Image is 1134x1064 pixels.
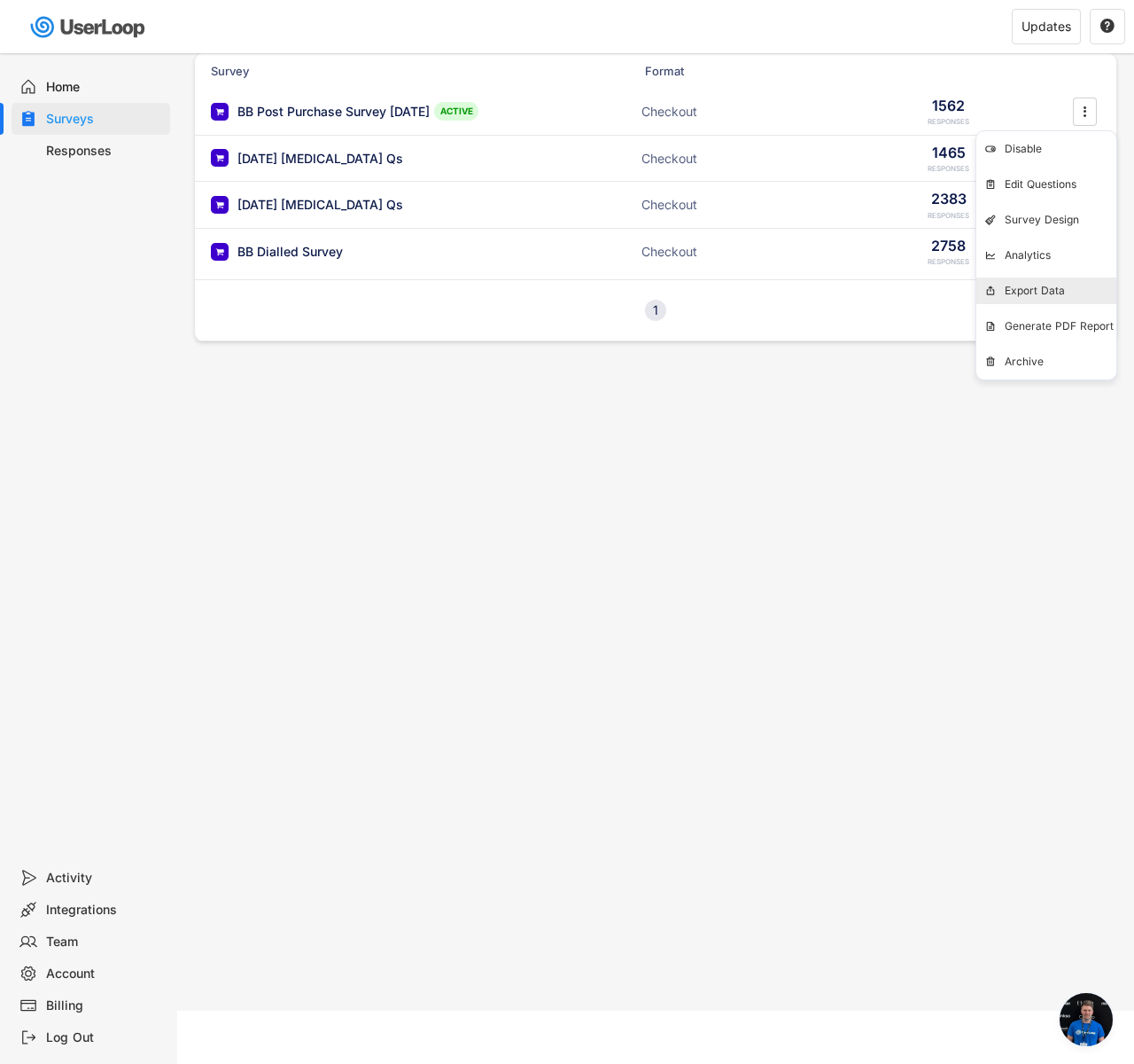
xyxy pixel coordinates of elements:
div: Generate PDF Report [1005,319,1116,333]
a: Open chat [1060,993,1113,1046]
div: Responses [46,143,163,160]
div: Checkout [641,150,819,168]
div: ACTIVE [434,102,478,121]
div: BB Post Purchase Survey [DATE] [237,103,430,121]
div: Survey [211,63,565,79]
div: Team [46,934,163,951]
div: Disable [1005,142,1116,156]
div: Surveys [46,111,163,128]
div: 2383 [931,189,967,208]
text:  [1100,18,1115,34]
div: RESPONSES [928,164,969,174]
div: RESPONSES [928,211,969,221]
div: Survey Design [1005,213,1116,227]
div: Analytics [1005,248,1116,262]
div: 1562 [932,96,965,115]
button:  [1099,19,1115,35]
div: Log Out [46,1029,163,1046]
div: Account [46,966,163,982]
div: Activity [46,870,163,887]
div: Checkout [641,103,819,121]
div: Checkout [641,196,819,214]
div: [DATE] [MEDICAL_DATA] Qs [237,150,403,168]
text:  [1084,102,1087,121]
div: Integrations [46,902,163,919]
div: RESPONSES [928,117,969,127]
div: Edit Questions [1005,177,1116,192]
div: 2758 [931,236,966,255]
div: Archive [1005,355,1116,369]
div: 1465 [932,143,966,162]
img: userloop-logo-01.svg [27,9,151,45]
div: Billing [46,997,163,1014]
div: 1 [645,304,666,317]
div: [DATE] [MEDICAL_DATA] Qs [237,196,403,214]
div: Home [46,79,163,96]
div: RESPONSES [928,257,969,267]
div: Updates [1021,20,1071,33]
div: Checkout [641,243,819,261]
div: Export Data [1005,284,1116,298]
div: BB Dialled Survey [237,243,343,261]
div: Format [645,63,822,79]
button:  [1076,98,1093,125]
